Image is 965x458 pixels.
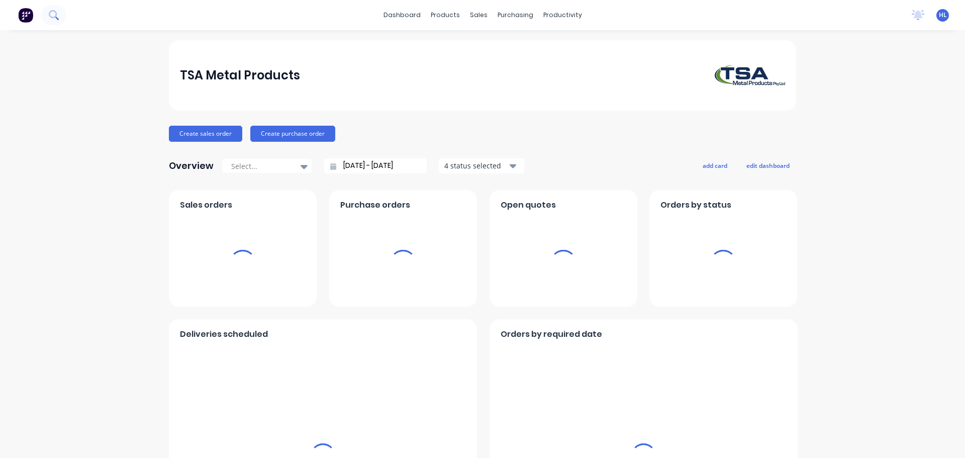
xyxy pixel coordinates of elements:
button: add card [696,159,734,172]
div: products [426,8,465,23]
span: Deliveries scheduled [180,328,268,340]
a: dashboard [378,8,426,23]
div: TSA Metal Products [180,65,300,85]
div: Overview [169,156,214,176]
div: sales [465,8,493,23]
div: productivity [538,8,587,23]
button: 4 status selected [439,158,524,173]
button: Create sales order [169,126,242,142]
span: Orders by required date [501,328,602,340]
span: Sales orders [180,199,232,211]
div: purchasing [493,8,538,23]
button: Create purchase order [250,126,335,142]
button: edit dashboard [740,159,796,172]
img: TSA Metal Products [715,65,785,86]
span: Orders by status [660,199,731,211]
span: Open quotes [501,199,556,211]
span: HL [939,11,947,20]
img: Factory [18,8,33,23]
div: 4 status selected [444,160,508,171]
span: Purchase orders [340,199,410,211]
